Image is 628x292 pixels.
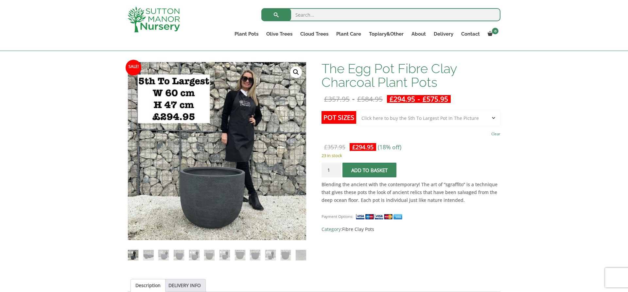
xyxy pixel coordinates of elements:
span: £ [324,143,327,151]
span: Sale! [126,60,141,75]
ins: - [387,95,451,103]
a: 0 [484,29,500,39]
img: The Egg Pot Fibre Clay Charcoal Plant Pots - Image 5 [189,250,200,260]
input: Product quantity [322,163,341,177]
label: Pot Sizes [322,111,356,124]
img: The Egg Pot Fibre Clay Charcoal Plant Pots - Image 11 [281,250,291,260]
bdi: 357.95 [324,94,350,104]
bdi: 357.95 [324,143,345,151]
a: Plant Pots [231,29,262,39]
img: The Egg Pot Fibre Clay Charcoal Plant Pots - Image 8 [235,250,245,260]
a: Plant Care [332,29,365,39]
span: Category: [322,225,500,233]
span: £ [390,94,393,104]
img: The Egg Pot Fibre Clay Charcoal Plant Pots - Image 2 [143,250,154,260]
h1: The Egg Pot Fibre Clay Charcoal Plant Pots [322,62,500,89]
small: Payment Options: [322,214,353,219]
img: payment supported [356,213,405,220]
a: Description [135,279,161,292]
a: Olive Trees [262,29,296,39]
span: £ [357,94,361,104]
img: The Egg Pot Fibre Clay Charcoal Plant Pots - Image 7 [219,250,230,260]
a: View full-screen image gallery [290,66,302,78]
bdi: 575.95 [423,94,448,104]
input: Search... [261,8,500,21]
span: £ [423,94,427,104]
a: Fibre Clay Pots [342,226,374,232]
bdi: 294.95 [390,94,415,104]
img: The Egg Pot Fibre Clay Charcoal Plant Pots - Image 10 [265,250,276,260]
img: The Egg Pot Fibre Clay Charcoal Plant Pots - Image 4 [174,250,184,260]
a: About [408,29,430,39]
a: Topiary&Other [365,29,408,39]
p: 23 in stock [322,152,500,159]
img: The Egg Pot Fibre Clay Charcoal Plant Pots - Image 6 [204,250,215,260]
a: Clear options [491,129,500,138]
bdi: 294.95 [352,143,374,151]
button: Add to basket [342,163,396,177]
span: £ [324,94,328,104]
img: The Egg Pot Fibre Clay Charcoal Plant Pots - Image 3 [158,250,169,260]
img: logo [128,7,180,32]
del: - [322,95,385,103]
a: Cloud Trees [296,29,332,39]
img: The Egg Pot Fibre Clay Charcoal Plant Pots - Image 12 [296,250,306,260]
a: Contact [457,29,484,39]
img: The Egg Pot Fibre Clay Charcoal Plant Pots [128,250,138,260]
a: DELIVERY INFO [168,279,201,292]
span: (18% off) [378,143,401,151]
a: Delivery [430,29,457,39]
bdi: 584.95 [357,94,383,104]
img: The Egg Pot Fibre Clay Charcoal Plant Pots - Image 9 [250,250,260,260]
span: £ [352,143,356,151]
span: 0 [492,28,498,34]
strong: Blending the ancient with the contemporary! The art of “sgraffito” is a technique that gives thes... [322,181,497,203]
